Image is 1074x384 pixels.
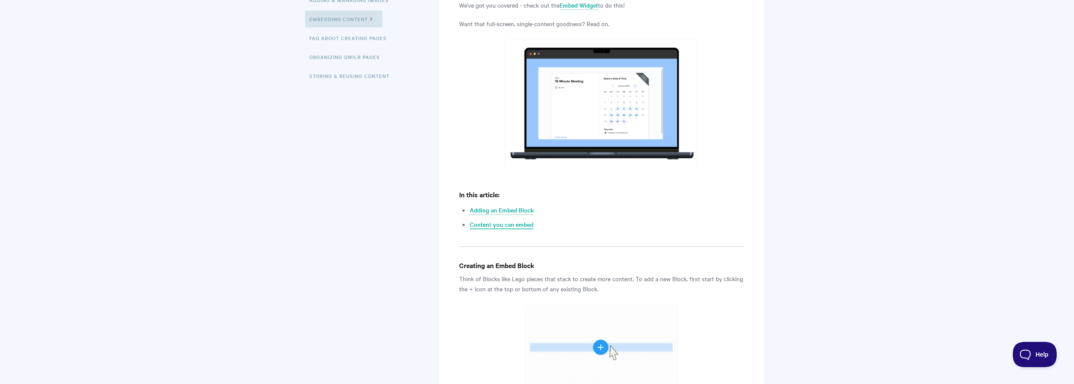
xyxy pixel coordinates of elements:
a: Storing & Reusing Content [309,67,396,84]
iframe: Toggle Customer Support [1013,342,1057,367]
img: file-mduQwzWstB.png [505,40,698,168]
a: Embed Widget [560,1,598,10]
a: Organizing Qwilr Pages [309,48,386,65]
strong: In this article: [459,190,500,199]
a: Embedding Content [305,11,382,27]
a: Content you can embed [470,220,533,229]
a: Adding an Embed Block [470,206,534,215]
p: Want that full-screen, single-content goodness? Read on. [459,19,743,29]
h4: Creating an Embed Block [459,260,743,271]
a: FAQ About Creating Pages [309,30,393,46]
p: Think of Blocks like Lego pieces that stack to create more content. To add a new Block, first sta... [459,274,743,294]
